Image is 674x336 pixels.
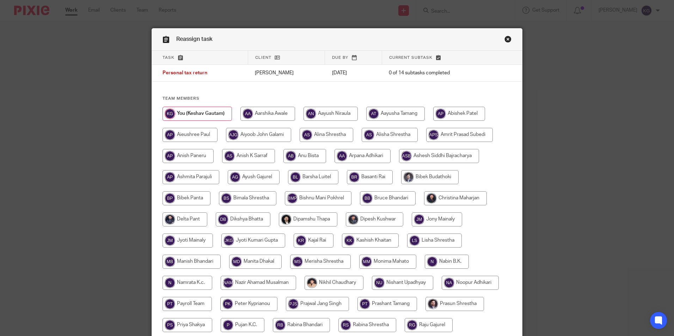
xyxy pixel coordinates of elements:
[382,65,491,82] td: 0 of 14 subtasks completed
[255,56,271,60] span: Client
[332,69,375,76] p: [DATE]
[176,36,213,42] span: Reassign task
[255,69,318,76] p: [PERSON_NAME]
[163,96,511,101] h4: Team members
[163,71,207,76] span: Personal tax return
[163,56,174,60] span: Task
[332,56,348,60] span: Due by
[504,36,511,45] a: Close this dialog window
[389,56,433,60] span: Current subtask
